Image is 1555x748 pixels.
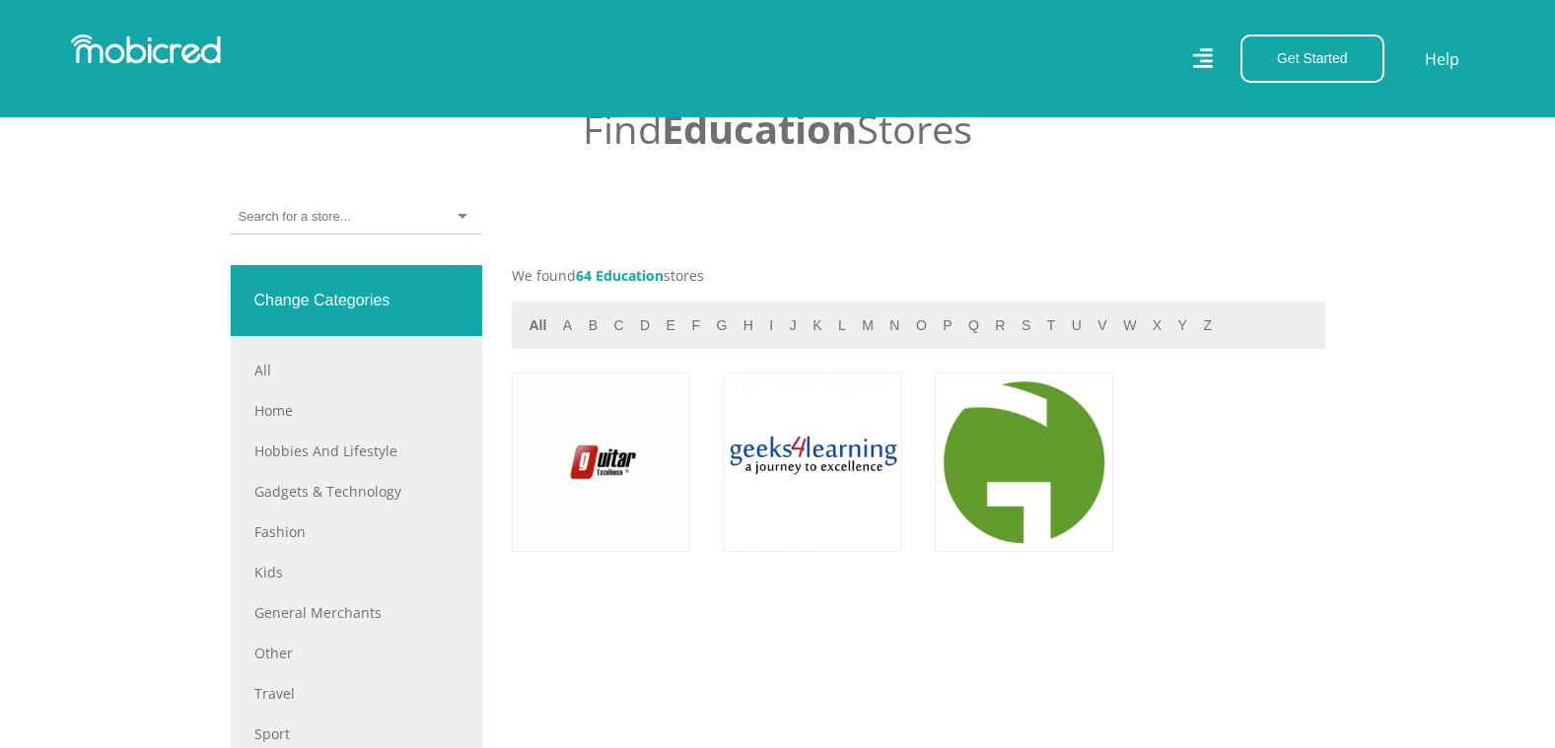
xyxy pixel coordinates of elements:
[254,400,459,421] a: Home
[254,481,459,502] a: Gadgets & Technology
[634,314,656,337] button: d
[1147,314,1167,337] button: x
[910,314,933,337] button: o
[1016,314,1036,337] button: s
[254,683,459,704] a: Travel
[596,266,664,285] span: Education
[662,102,857,156] span: Education
[231,265,482,336] div: Change Categories
[254,562,459,582] a: Kids
[1240,34,1384,83] button: Get Started
[71,34,221,64] img: Mobicred
[254,723,459,744] a: Sport
[1197,314,1218,337] button: z
[710,314,733,337] button: g
[807,314,827,337] button: k
[685,314,706,337] button: f
[989,314,1011,337] button: r
[1424,46,1460,72] a: Help
[239,208,350,226] input: Search for a store...
[962,314,985,337] button: q
[832,314,852,337] button: l
[738,314,759,337] button: h
[254,521,459,542] a: Fashion
[661,314,681,337] button: e
[763,314,779,337] button: i
[524,314,553,337] button: All
[583,314,603,337] button: b
[1172,314,1193,337] button: y
[576,266,592,285] span: 64
[557,314,578,337] button: a
[254,643,459,663] a: Other
[254,360,459,380] a: All
[1041,314,1062,337] button: t
[784,314,803,337] button: j
[512,265,1325,286] p: We found stores
[254,441,459,461] a: Hobbies and Lifestyle
[231,105,1325,153] h2: Find Stores
[937,314,957,337] button: p
[1066,314,1088,337] button: u
[254,602,459,623] a: General Merchants
[1092,314,1112,337] button: v
[856,314,880,337] button: m
[1117,314,1142,337] button: w
[607,314,629,337] button: c
[884,314,905,337] button: n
